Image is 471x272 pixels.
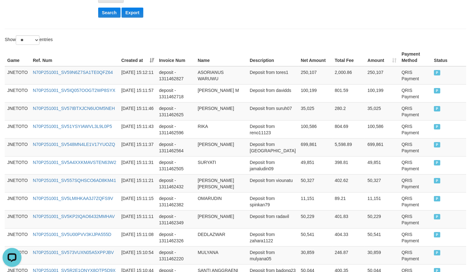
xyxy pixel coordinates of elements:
a: N70P251001_SV5IQ057OOGT2WP8SYX [33,88,115,93]
td: 2,000.86 [332,66,365,85]
td: deposit - 1311462827 [157,66,195,85]
td: 35,025 [365,102,399,120]
a: N70P251001_SV557SQHSCO6AD8KM41 [33,178,116,183]
td: JNETOTO [5,102,30,120]
th: Net Amount [298,48,332,66]
td: 404.33 [332,228,365,246]
td: Deposit from zahara1122 [247,228,298,246]
td: 11,151 [298,192,332,210]
td: 50,327 [365,174,399,192]
td: 30,859 [365,246,399,264]
td: RIKA [195,120,247,138]
button: Open LiveChat chat widget [3,3,21,21]
td: [DATE] 15:11:46 [119,102,157,120]
td: Deposit from davidds [247,84,298,102]
td: [PERSON_NAME] [PERSON_NAME] [195,174,247,192]
td: Deposit from reno11123 [247,120,298,138]
td: Deposit from suruh07 [247,102,298,120]
a: N70P251001_SV548MN4LE1V17YUOZQ [33,142,115,147]
td: JNETOTO [5,66,30,85]
td: 30,859 [298,246,332,264]
td: 50,229 [298,210,332,228]
th: Status [432,48,466,66]
td: deposit - 1311462564 [157,138,195,156]
td: Deposit from jamaludin09 [247,156,298,174]
span: PAID [434,250,440,256]
td: JNETOTO [5,156,30,174]
td: 100,586 [298,120,332,138]
td: 49,851 [365,156,399,174]
td: QRIS Payment [399,210,432,228]
td: QRIS Payment [399,192,432,210]
td: Deposit from radavil [247,210,298,228]
td: 50,229 [365,210,399,228]
td: 402.62 [332,174,365,192]
td: [DATE] 15:11:57 [119,84,157,102]
a: N70P251001_SV573VUXN05A5XPPJBV [33,250,114,255]
span: PAID [434,160,440,166]
td: 804.69 [332,120,365,138]
select: Showentries [16,35,39,45]
td: 11,151 [365,192,399,210]
th: Invoice Num [157,48,195,66]
td: 801.59 [332,84,365,102]
td: Deposit from viounatu [247,174,298,192]
th: Name [195,48,247,66]
td: SURYATI [195,156,247,174]
a: N70P251001_SV51YSYIAWVL3L9L0P5 [33,124,112,129]
td: 699,861 [298,138,332,156]
td: [PERSON_NAME] [195,138,247,156]
span: PAID [434,142,440,148]
td: [DATE] 15:11:43 [119,120,157,138]
td: 401.83 [332,210,365,228]
a: N70P251001_SV5A4XXKMAVSTEN63W2 [33,160,116,165]
td: [PERSON_NAME] [195,210,247,228]
span: PAID [434,232,440,238]
td: QRIS Payment [399,84,432,102]
td: QRIS Payment [399,102,432,120]
td: 699,861 [365,138,399,156]
td: deposit - 1311462596 [157,120,195,138]
td: 100,199 [298,84,332,102]
th: Total Fee [332,48,365,66]
td: Deposit from [GEOGRAPHIC_DATA] [247,138,298,156]
td: [DATE] 15:11:31 [119,156,157,174]
td: deposit - 1311462220 [157,246,195,264]
td: JNETOTO [5,120,30,138]
th: Amount: activate to sort column ascending [365,48,399,66]
td: Deposit from spinkan79 [247,192,298,210]
td: OMARUDIN [195,192,247,210]
label: Show entries [5,35,53,45]
td: deposit - 1311462382 [157,192,195,210]
span: PAID [434,178,440,184]
td: Deposit from tores1 [247,66,298,85]
th: Payment Method [399,48,432,66]
td: deposit - 1311462718 [157,84,195,102]
td: deposit - 1311462505 [157,156,195,174]
td: DEDLAZWAR [195,228,247,246]
th: Description [247,48,298,66]
td: [DATE] 15:12:11 [119,66,157,85]
span: PAID [434,70,440,76]
a: N70P251001_SV59N6Z7SA1TE0QFZ64 [33,70,113,75]
td: [DATE] 15:11:21 [119,174,157,192]
th: Ref. Num [30,48,119,66]
td: deposit - 1311462349 [157,210,195,228]
a: N70P251001_SV57IBTXJCN6UOM5NEH [33,106,115,111]
td: 398.81 [332,156,365,174]
td: QRIS Payment [399,120,432,138]
td: JNETOTO [5,210,30,228]
td: [DATE] 15:11:11 [119,210,157,228]
th: Game [5,48,30,66]
a: N70P251001_SV5U00PVV3KIJPA555D [33,232,111,237]
td: QRIS Payment [399,246,432,264]
td: 250,107 [298,66,332,85]
td: 50,541 [365,228,399,246]
td: 100,199 [365,84,399,102]
td: QRIS Payment [399,138,432,156]
td: QRIS Payment [399,174,432,192]
td: QRIS Payment [399,228,432,246]
td: Deposit from mulyana05 [247,246,298,264]
button: Export [122,8,143,18]
td: QRIS Payment [399,66,432,85]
